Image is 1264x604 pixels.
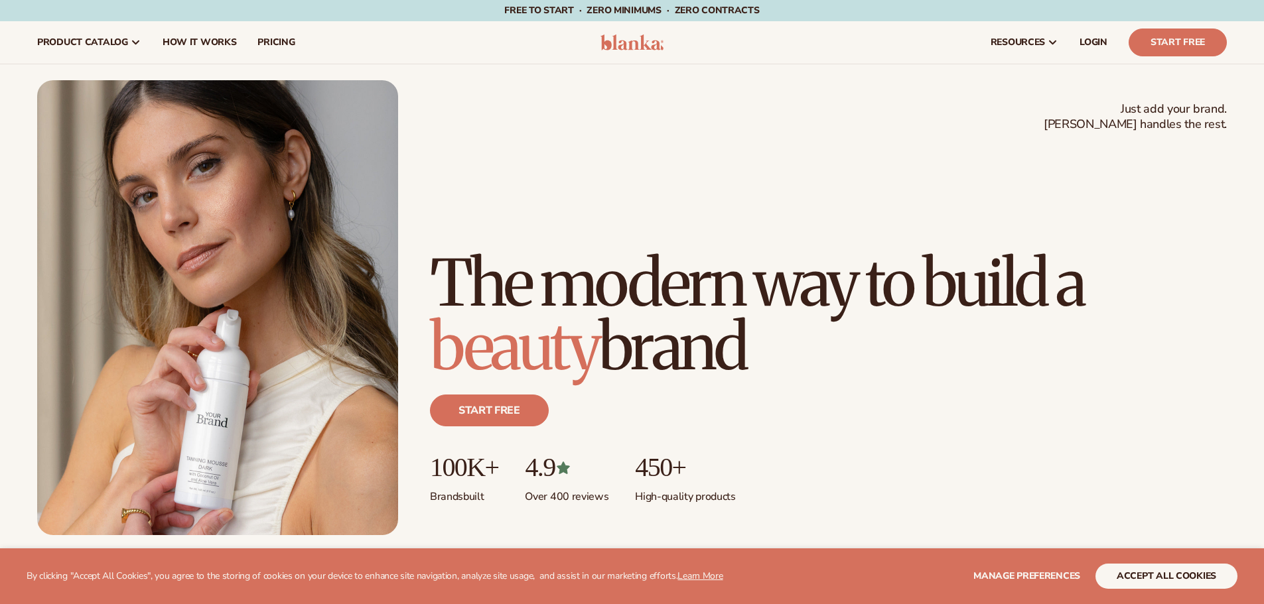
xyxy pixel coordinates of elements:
p: Brands built [430,482,498,504]
a: How It Works [152,21,247,64]
span: beauty [430,307,598,387]
img: Female holding tanning mousse. [37,80,398,535]
span: Free to start · ZERO minimums · ZERO contracts [504,4,759,17]
span: pricing [257,37,295,48]
a: Learn More [677,570,723,582]
span: Manage preferences [973,570,1080,582]
a: LOGIN [1069,21,1118,64]
a: product catalog [27,21,152,64]
a: pricing [247,21,305,64]
a: resources [980,21,1069,64]
p: High-quality products [635,482,735,504]
a: Start free [430,394,549,426]
h1: The modern way to build a brand [430,251,1227,379]
p: Over 400 reviews [525,482,608,504]
span: How It Works [163,37,237,48]
span: product catalog [37,37,128,48]
button: accept all cookies [1095,564,1237,589]
span: Just add your brand. [PERSON_NAME] handles the rest. [1044,101,1227,133]
button: Manage preferences [973,564,1080,589]
span: LOGIN [1080,37,1107,48]
p: 4.9 [525,453,608,482]
img: logo [600,34,664,50]
p: 450+ [635,453,735,482]
p: By clicking "Accept All Cookies", you agree to the storing of cookies on your device to enhance s... [27,571,723,582]
p: 100K+ [430,453,498,482]
span: resources [991,37,1045,48]
a: Start Free [1129,29,1227,56]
